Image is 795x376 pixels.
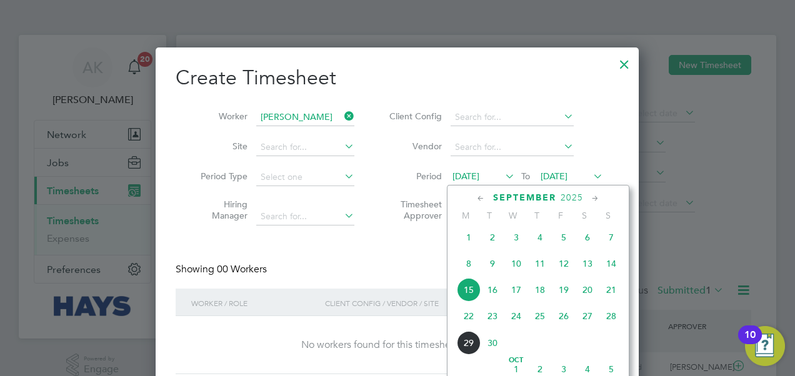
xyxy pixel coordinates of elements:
[599,225,623,249] span: 7
[576,278,599,302] span: 20
[457,278,481,302] span: 15
[525,210,549,221] span: T
[191,111,247,122] label: Worker
[191,141,247,152] label: Site
[561,192,583,203] span: 2025
[599,304,623,328] span: 28
[552,278,576,302] span: 19
[528,225,552,249] span: 4
[576,252,599,275] span: 13
[386,111,442,122] label: Client Config
[744,335,756,351] div: 10
[552,252,576,275] span: 12
[572,210,596,221] span: S
[457,304,481,328] span: 22
[481,252,504,275] span: 9
[504,225,528,249] span: 3
[576,304,599,328] span: 27
[451,139,574,156] input: Search for...
[386,141,442,152] label: Vendor
[481,331,504,355] span: 30
[256,169,354,186] input: Select one
[454,210,477,221] span: M
[256,109,354,126] input: Search for...
[386,171,442,182] label: Period
[457,252,481,275] span: 8
[452,171,479,182] span: [DATE]
[493,192,556,203] span: September
[541,171,567,182] span: [DATE]
[528,278,552,302] span: 18
[176,263,269,276] div: Showing
[188,289,322,317] div: Worker / Role
[191,171,247,182] label: Period Type
[481,225,504,249] span: 2
[481,304,504,328] span: 23
[477,210,501,221] span: T
[217,263,267,275] span: 00 Workers
[256,208,354,225] input: Search for...
[552,225,576,249] span: 5
[457,225,481,249] span: 1
[599,278,623,302] span: 21
[176,65,619,91] h2: Create Timesheet
[322,289,522,317] div: Client Config / Vendor / Site
[549,210,572,221] span: F
[517,168,534,184] span: To
[457,331,481,355] span: 29
[504,278,528,302] span: 17
[576,225,599,249] span: 6
[481,278,504,302] span: 16
[745,326,785,366] button: Open Resource Center, 10 new notifications
[256,139,354,156] input: Search for...
[188,339,606,352] div: No workers found for this timesheet period.
[528,304,552,328] span: 25
[504,252,528,275] span: 10
[596,210,620,221] span: S
[528,252,552,275] span: 11
[386,199,442,221] label: Timesheet Approver
[191,199,247,221] label: Hiring Manager
[504,357,528,364] span: Oct
[451,109,574,126] input: Search for...
[504,304,528,328] span: 24
[599,252,623,275] span: 14
[552,304,576,328] span: 26
[501,210,525,221] span: W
